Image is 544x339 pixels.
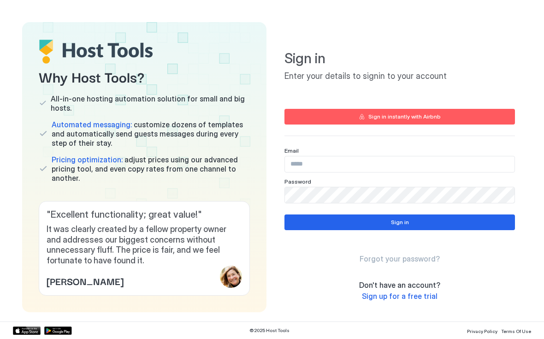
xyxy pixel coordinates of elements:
[284,71,515,82] span: Enter your details to signin to your account
[52,155,250,183] span: adjust prices using our advanced pricing tool, and even copy rates from one channel to another.
[44,327,72,335] a: Google Play Store
[220,266,242,288] div: profile
[362,291,438,301] span: Sign up for a free trial
[360,254,440,264] a: Forgot your password?
[47,274,124,288] span: [PERSON_NAME]
[51,94,250,113] span: All-in-one hosting automation solution for small and big hosts.
[284,214,515,230] button: Sign in
[501,326,531,335] a: Terms Of Use
[359,280,440,290] span: Don't have an account?
[52,120,132,129] span: Automated messaging:
[391,218,409,226] div: Sign in
[249,327,290,333] span: © 2025 Host Tools
[284,109,515,125] button: Sign in instantly with Airbnb
[362,291,438,301] a: Sign up for a free trial
[52,120,250,148] span: customize dozens of templates and automatically send guests messages during every step of their s...
[284,147,299,154] span: Email
[13,327,41,335] a: App Store
[47,224,242,266] span: It was clearly created by a fellow property owner and addresses our biggest concerns without unne...
[360,254,440,263] span: Forgot your password?
[284,178,311,185] span: Password
[39,66,250,87] span: Why Host Tools?
[467,326,497,335] a: Privacy Policy
[47,209,242,220] span: " Excellent functionality; great value! "
[52,155,123,164] span: Pricing optimization:
[285,187,514,203] input: Input Field
[284,50,515,67] span: Sign in
[368,113,441,121] div: Sign in instantly with Airbnb
[285,156,514,172] input: Input Field
[501,328,531,334] span: Terms Of Use
[467,328,497,334] span: Privacy Policy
